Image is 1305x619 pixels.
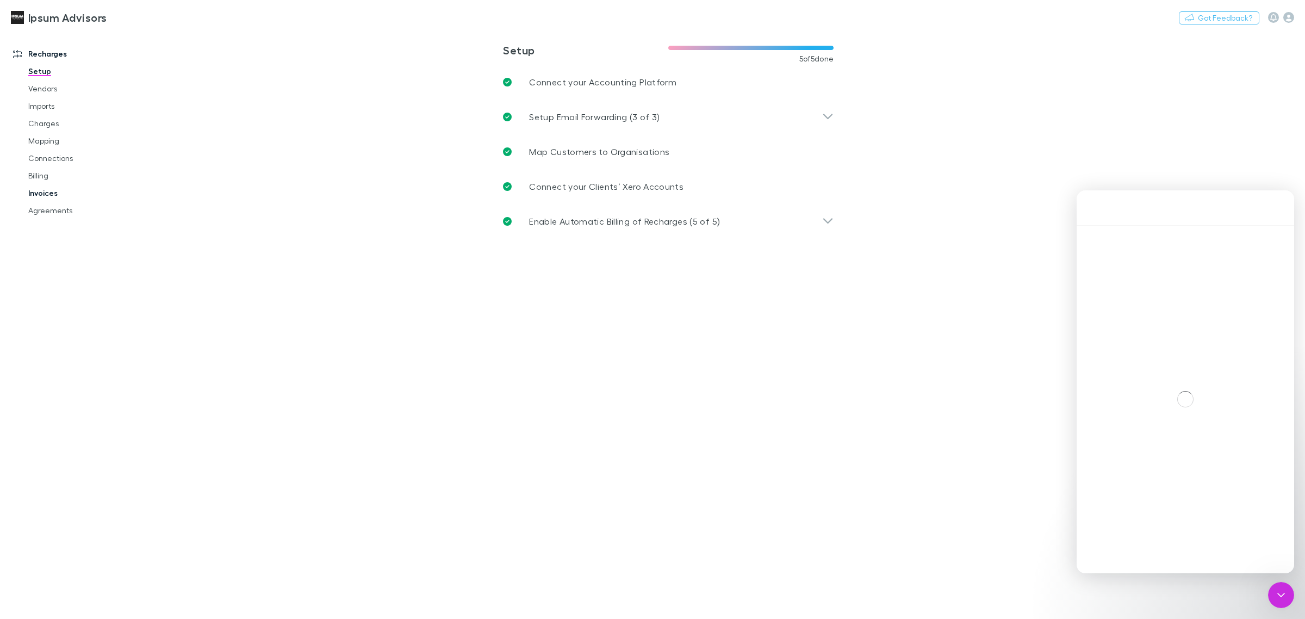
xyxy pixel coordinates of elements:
div: Enable Automatic Billing of Recharges (5 of 5) [494,204,842,239]
a: Vendors [17,80,153,97]
p: Connect your Clients’ Xero Accounts [529,180,683,193]
a: Invoices [17,184,153,202]
a: Imports [17,97,153,115]
a: Agreements [17,202,153,219]
p: Map Customers to Organisations [529,145,669,158]
p: Enable Automatic Billing of Recharges (5 of 5) [529,215,720,228]
a: Setup [17,63,153,80]
button: Got Feedback? [1179,11,1259,24]
span: 5 of 5 done [799,54,834,63]
a: Connect your Accounting Platform [494,65,842,100]
a: Map Customers to Organisations [494,134,842,169]
a: Charges [17,115,153,132]
h3: Ipsum Advisors [28,11,107,24]
a: Connect your Clients’ Xero Accounts [494,169,842,204]
div: Setup Email Forwarding (3 of 3) [494,100,842,134]
a: Ipsum Advisors [4,4,113,30]
p: Connect your Accounting Platform [529,76,676,89]
img: Ipsum Advisors's Logo [11,11,24,24]
iframe: Intercom live chat [1268,582,1294,608]
a: Billing [17,167,153,184]
iframe: Intercom live chat [1077,190,1294,573]
a: Mapping [17,132,153,150]
a: Connections [17,150,153,167]
h3: Setup [503,44,668,57]
a: Recharges [2,45,153,63]
p: Setup Email Forwarding (3 of 3) [529,110,660,123]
